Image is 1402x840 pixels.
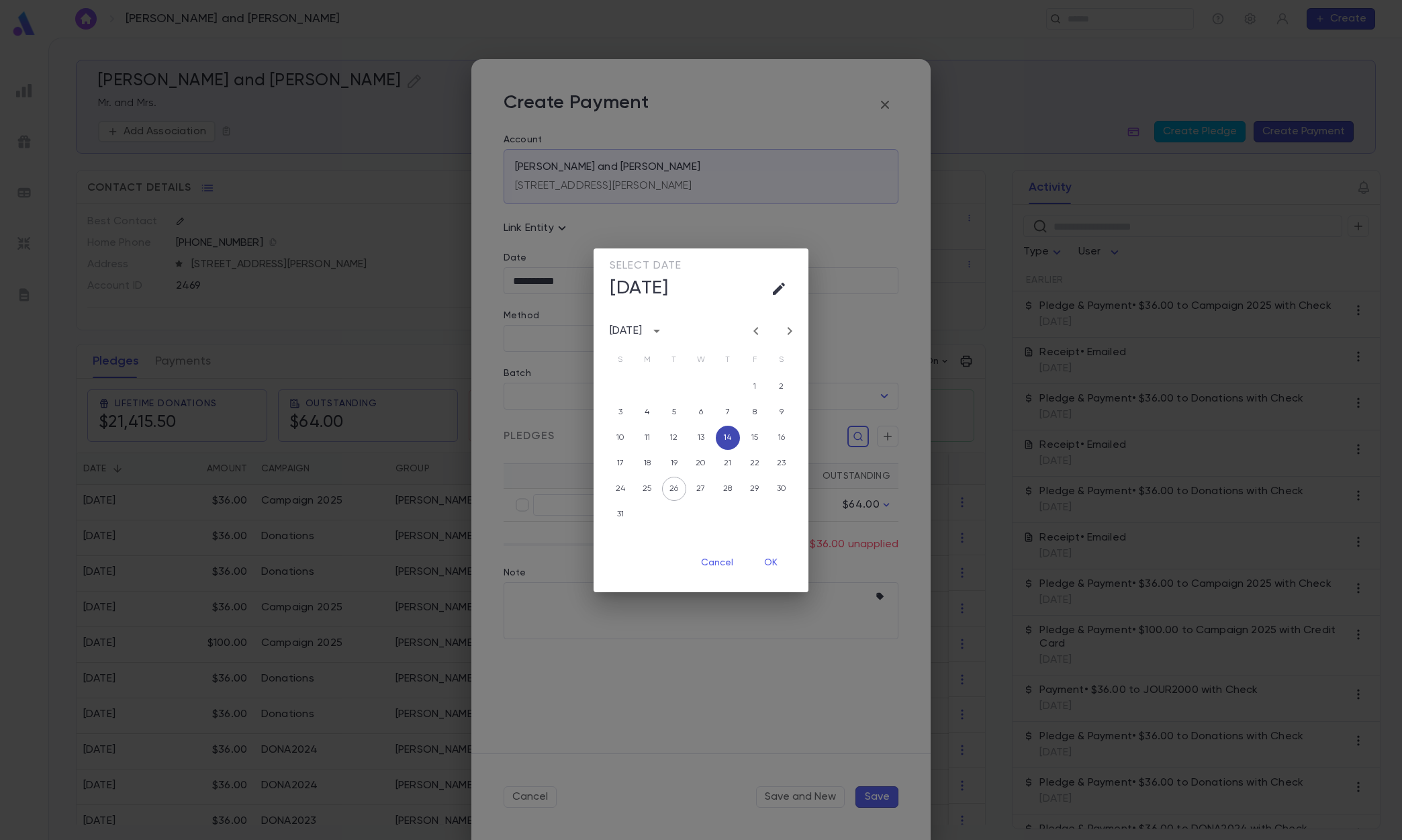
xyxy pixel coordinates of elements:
[662,346,686,373] span: Tuesday
[716,451,740,475] button: 21
[743,346,767,373] span: Friday
[608,426,633,450] button: 10
[716,426,740,450] button: 14
[689,426,713,450] button: 13
[608,346,633,373] span: Sunday
[610,277,668,299] h4: [DATE]
[610,324,642,338] div: [DATE]
[743,426,767,450] button: 15
[765,275,792,302] button: calendar view is open, go to text input view
[635,426,659,450] button: 11
[646,320,667,342] button: calendar view is open, switch to year view
[608,477,633,501] button: 24
[689,346,713,373] span: Wednesday
[608,400,633,424] button: 3
[779,320,800,342] button: Next month
[662,426,686,450] button: 12
[716,346,740,373] span: Thursday
[689,477,713,501] button: 27
[716,400,740,424] button: 7
[769,477,794,501] button: 30
[635,477,659,501] button: 25
[743,477,767,501] button: 29
[743,451,767,475] button: 22
[690,551,744,576] button: Cancel
[769,451,794,475] button: 23
[689,400,713,424] button: 6
[635,451,659,475] button: 18
[769,400,794,424] button: 9
[769,426,794,450] button: 16
[608,502,633,526] button: 31
[743,400,767,424] button: 8
[608,451,633,475] button: 17
[662,451,686,475] button: 19
[749,551,792,576] button: OK
[743,375,767,399] button: 1
[769,346,794,373] span: Saturday
[635,346,659,373] span: Monday
[769,375,794,399] button: 2
[689,451,713,475] button: 20
[716,477,740,501] button: 28
[662,400,686,424] button: 5
[745,320,767,342] button: Previous month
[635,400,659,424] button: 4
[610,259,682,273] span: Select date
[662,477,686,501] button: 26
